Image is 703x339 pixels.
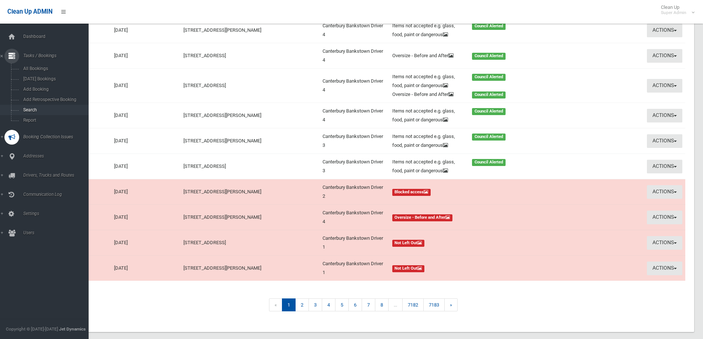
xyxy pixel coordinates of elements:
[392,21,543,39] a: Items not accepted e.g. glass, food, paint or dangerous Council Alerted
[375,298,389,311] a: 8
[423,298,445,311] a: 7183
[322,298,335,311] a: 4
[320,179,389,205] td: Canterbury Bankstown Driver 2
[320,103,389,128] td: Canterbury Bankstown Driver 4
[180,17,320,43] td: [STREET_ADDRESS][PERSON_NAME]
[21,211,94,216] span: Settings
[21,76,88,82] span: [DATE] Bookings
[21,230,94,235] span: Users
[388,51,468,60] div: Oversize - Before and After
[661,10,686,15] small: Super Admin
[472,23,506,30] span: Council Alerted
[647,160,682,173] button: Actions
[111,17,181,43] td: [DATE]
[309,298,322,311] a: 3
[388,90,468,99] div: Oversize - Before and After
[402,298,424,311] a: 7182
[269,298,282,311] span: «
[180,69,320,103] td: [STREET_ADDRESS]
[392,238,543,247] a: Not Left Out
[472,108,506,115] span: Council Alerted
[388,72,468,90] div: Items not accepted e.g. glass, food, paint or dangerous
[335,298,349,311] a: 5
[388,132,468,150] div: Items not accepted e.g. glass, food, paint or dangerous
[472,159,506,166] span: Council Alerted
[111,69,181,103] td: [DATE]
[282,298,296,311] span: 1
[21,107,88,113] span: Search
[392,158,543,175] a: Items not accepted e.g. glass, food, paint or dangerous Council Alerted
[6,326,58,332] span: Copyright © [DATE]-[DATE]
[59,326,86,332] strong: Jet Dynamics
[180,128,320,154] td: [STREET_ADDRESS][PERSON_NAME]
[392,265,425,272] span: Not Left Out
[21,134,94,139] span: Booking Collection Issues
[320,128,389,154] td: Canterbury Bankstown Driver 3
[320,43,389,69] td: Canterbury Bankstown Driver 4
[180,154,320,179] td: [STREET_ADDRESS]
[647,24,682,37] button: Actions
[21,34,94,39] span: Dashboard
[111,103,181,128] td: [DATE]
[392,189,431,196] span: Blocked access
[472,134,506,141] span: Council Alerted
[392,107,543,124] a: Items not accepted e.g. glass, food, paint or dangerous Council Alerted
[21,173,94,178] span: Drivers, Trucks and Routes
[647,134,682,148] button: Actions
[647,49,682,63] button: Actions
[295,298,309,311] a: 2
[180,43,320,69] td: [STREET_ADDRESS]
[111,154,181,179] td: [DATE]
[320,69,389,103] td: Canterbury Bankstown Driver 4
[180,230,320,256] td: [STREET_ADDRESS]
[647,262,682,275] button: Actions
[647,79,682,93] button: Actions
[111,256,181,281] td: [DATE]
[320,256,389,281] td: Canterbury Bankstown Driver 1
[21,53,94,58] span: Tasks / Bookings
[392,240,425,247] span: Not Left Out
[111,43,181,69] td: [DATE]
[392,72,543,99] a: Items not accepted e.g. glass, food, paint or dangerous Council Alerted Oversize - Before and Aft...
[111,128,181,154] td: [DATE]
[7,8,52,15] span: Clean Up ADMIN
[388,107,468,124] div: Items not accepted e.g. glass, food, paint or dangerous
[180,179,320,205] td: [STREET_ADDRESS][PERSON_NAME]
[647,211,682,224] button: Actions
[392,213,543,222] a: Oversize - Before and After
[647,236,682,250] button: Actions
[362,298,375,311] a: 7
[444,298,458,311] a: »
[392,132,543,150] a: Items not accepted e.g. glass, food, paint or dangerous Council Alerted
[111,205,181,230] td: [DATE]
[180,103,320,128] td: [STREET_ADDRESS][PERSON_NAME]
[180,205,320,230] td: [STREET_ADDRESS][PERSON_NAME]
[21,153,94,159] span: Addresses
[392,214,453,221] span: Oversize - Before and After
[388,158,468,175] div: Items not accepted e.g. glass, food, paint or dangerous
[320,205,389,230] td: Canterbury Bankstown Driver 4
[647,109,682,122] button: Actions
[111,230,181,256] td: [DATE]
[472,91,506,98] span: Council Alerted
[657,4,694,15] span: Clean Up
[388,21,468,39] div: Items not accepted e.g. glass, food, paint or dangerous
[21,66,88,71] span: All Bookings
[388,298,403,311] span: ...
[21,118,88,123] span: Report
[320,17,389,43] td: Canterbury Bankstown Driver 4
[348,298,362,311] a: 6
[392,187,543,196] a: Blocked access
[320,154,389,179] td: Canterbury Bankstown Driver 3
[21,97,88,102] span: Add Retrospective Booking
[392,264,543,273] a: Not Left Out
[472,74,506,81] span: Council Alerted
[180,256,320,281] td: [STREET_ADDRESS][PERSON_NAME]
[111,179,181,205] td: [DATE]
[21,87,88,92] span: Add Booking
[21,192,94,197] span: Communication Log
[392,51,543,60] a: Oversize - Before and After Council Alerted
[472,53,506,60] span: Council Alerted
[647,185,682,199] button: Actions
[320,230,389,256] td: Canterbury Bankstown Driver 1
